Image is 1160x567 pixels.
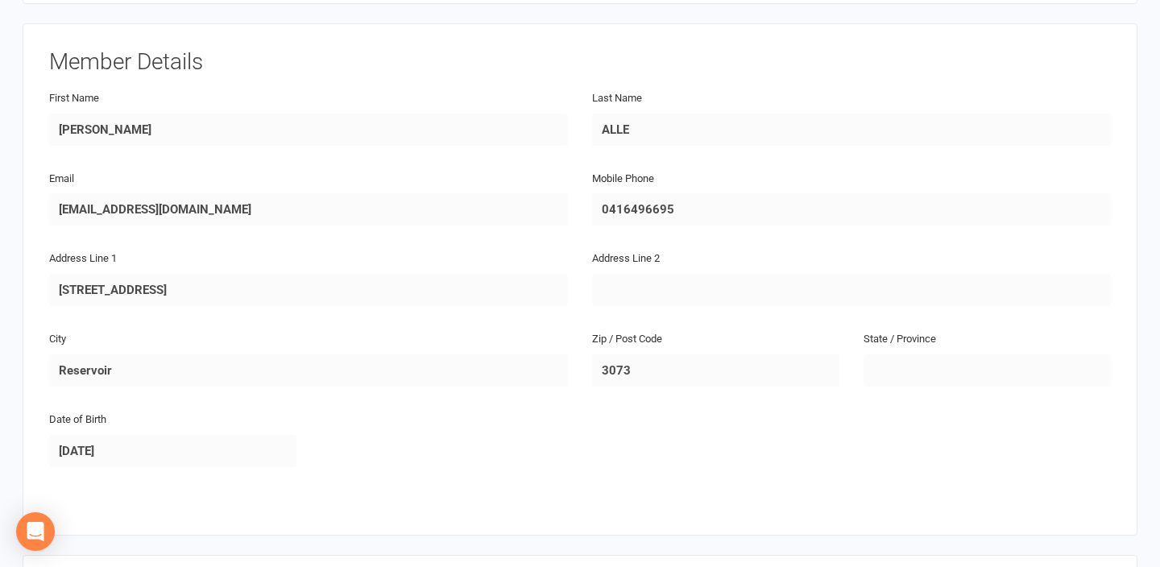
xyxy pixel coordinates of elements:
[49,171,74,188] label: Email
[16,512,55,551] div: Open Intercom Messenger
[592,90,642,107] label: Last Name
[49,412,106,428] label: Date of Birth
[49,90,99,107] label: First Name
[49,250,117,267] label: Address Line 1
[592,331,662,348] label: Zip / Post Code
[49,50,1111,75] h3: Member Details
[592,250,660,267] label: Address Line 2
[864,331,936,348] label: State / Province
[592,171,654,188] label: Mobile Phone
[49,331,66,348] label: City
